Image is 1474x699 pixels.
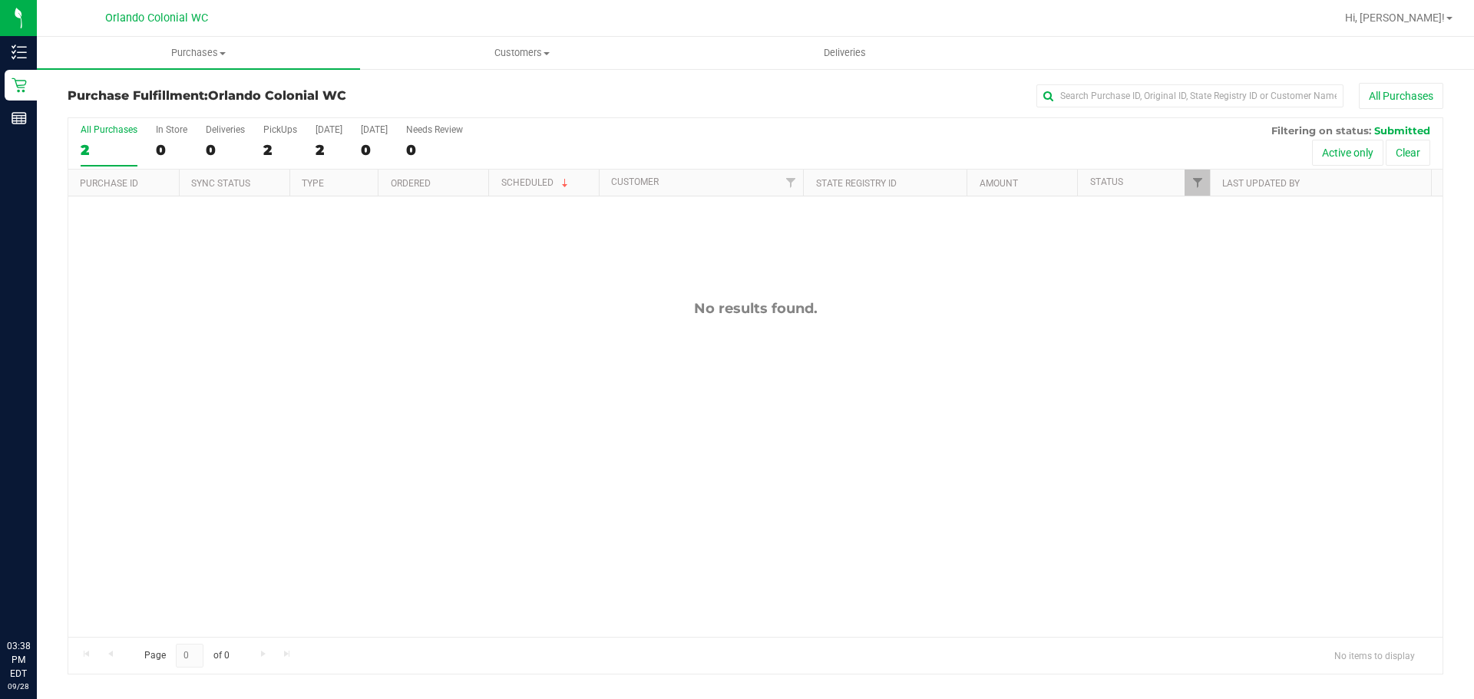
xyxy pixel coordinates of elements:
input: Search Purchase ID, Original ID, State Registry ID or Customer Name... [1036,84,1343,107]
iframe: Resource center unread badge [45,574,64,592]
a: Customers [360,37,683,69]
span: Customers [361,46,682,60]
a: Purchases [37,37,360,69]
inline-svg: Retail [12,77,27,93]
button: Clear [1386,140,1430,166]
span: Orlando Colonial WC [208,88,346,103]
p: 03:38 PM EDT [7,639,30,681]
span: Orlando Colonial WC [105,12,208,25]
div: No results found. [68,300,1443,317]
div: 0 [361,141,388,159]
div: PickUps [263,124,297,135]
a: Ordered [391,178,431,189]
a: Scheduled [501,177,571,188]
span: Page of 0 [131,644,242,668]
p: 09/28 [7,681,30,692]
h3: Purchase Fulfillment: [68,89,526,103]
a: Customer [611,176,659,187]
a: Filter [1185,170,1210,196]
span: No items to display [1322,644,1427,667]
div: [DATE] [361,124,388,135]
button: All Purchases [1359,83,1443,109]
span: Hi, [PERSON_NAME]! [1345,12,1445,24]
span: Submitted [1374,124,1430,137]
div: All Purchases [81,124,137,135]
a: Purchase ID [80,178,138,189]
span: Deliveries [803,46,887,60]
div: 2 [81,141,137,159]
a: Sync Status [191,178,250,189]
iframe: Resource center [15,576,61,622]
div: Deliveries [206,124,245,135]
a: Deliveries [683,37,1006,69]
div: 0 [206,141,245,159]
div: 2 [263,141,297,159]
div: In Store [156,124,187,135]
span: Filtering on status: [1271,124,1371,137]
a: State Registry ID [816,178,897,189]
inline-svg: Reports [12,110,27,126]
button: Active only [1312,140,1383,166]
div: 0 [156,141,187,159]
div: Needs Review [406,124,463,135]
span: Purchases [37,46,360,60]
a: Filter [778,170,803,196]
a: Type [302,178,324,189]
a: Status [1090,176,1123,187]
div: 0 [406,141,463,159]
div: 2 [316,141,342,159]
inline-svg: Inventory [12,45,27,60]
a: Last Updated By [1222,178,1300,189]
a: Amount [980,178,1018,189]
div: [DATE] [316,124,342,135]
